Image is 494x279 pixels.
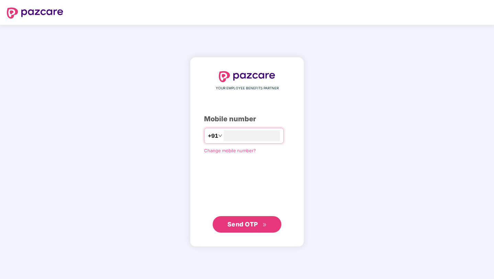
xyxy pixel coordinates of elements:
[7,8,63,19] img: logo
[219,71,275,82] img: logo
[216,86,279,91] span: YOUR EMPLOYEE BENEFITS PARTNER
[227,221,258,228] span: Send OTP
[208,132,218,140] span: +91
[262,223,267,227] span: double-right
[213,216,281,233] button: Send OTPdouble-right
[204,114,290,124] div: Mobile number
[204,148,256,153] a: Change mobile number?
[218,134,222,138] span: down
